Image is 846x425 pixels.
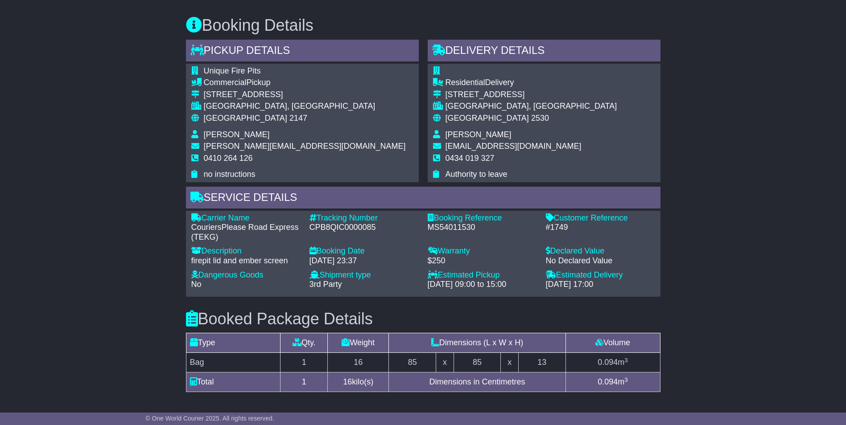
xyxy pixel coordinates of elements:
[598,358,618,367] span: 0.094
[186,333,281,353] td: Type
[281,353,328,372] td: 1
[436,353,454,372] td: x
[428,223,537,233] div: MS54011530
[565,353,660,372] td: m
[186,16,660,34] h3: Booking Details
[281,372,328,392] td: 1
[310,246,419,256] div: Booking Date
[546,223,655,233] div: #1749
[204,66,261,75] span: Unique Fire Pits
[343,377,352,386] span: 16
[191,280,202,289] span: No
[446,102,617,111] div: [GEOGRAPHIC_DATA], [GEOGRAPHIC_DATA]
[310,223,419,233] div: CPB8QIC0000085
[428,256,537,266] div: $250
[310,256,419,266] div: [DATE] 23:37
[204,78,247,87] span: Commercial
[565,372,660,392] td: m
[624,357,628,364] sup: 3
[191,213,301,223] div: Carrier Name
[145,415,274,422] span: © One World Courier 2025. All rights reserved.
[310,213,419,223] div: Tracking Number
[186,310,660,328] h3: Booked Package Details
[428,213,537,223] div: Booking Reference
[546,246,655,256] div: Declared Value
[454,353,501,372] td: 85
[186,353,281,372] td: Bag
[204,90,406,100] div: [STREET_ADDRESS]
[624,376,628,383] sup: 3
[428,280,537,290] div: [DATE] 09:00 to 15:00
[204,130,270,139] span: [PERSON_NAME]
[191,270,301,280] div: Dangerous Goods
[204,154,253,163] span: 0410 264 126
[546,256,655,266] div: No Declared Value
[428,40,660,64] div: Delivery Details
[328,372,389,392] td: kilo(s)
[191,223,301,242] div: CouriersPlease Road Express (TEKG)
[204,170,256,179] span: no instructions
[546,270,655,280] div: Estimated Delivery
[446,154,495,163] span: 0434 019 327
[191,256,301,266] div: firepit lid and ember screen
[186,187,660,211] div: Service Details
[446,130,512,139] span: [PERSON_NAME]
[204,102,406,111] div: [GEOGRAPHIC_DATA], [GEOGRAPHIC_DATA]
[598,377,618,386] span: 0.094
[186,372,281,392] td: Total
[446,78,617,88] div: Delivery
[389,372,565,392] td: Dimensions in Centimetres
[428,246,537,256] div: Warranty
[186,40,419,64] div: Pickup Details
[546,213,655,223] div: Customer Reference
[204,78,406,88] div: Pickup
[501,353,518,372] td: x
[328,353,389,372] td: 16
[446,170,508,179] span: Authority to leave
[389,333,565,353] td: Dimensions (L x W x H)
[446,142,582,151] span: [EMAIL_ADDRESS][DOMAIN_NAME]
[446,114,529,123] span: [GEOGRAPHIC_DATA]
[531,114,549,123] span: 2530
[204,142,406,151] span: [PERSON_NAME][EMAIL_ADDRESS][DOMAIN_NAME]
[565,333,660,353] td: Volume
[204,114,287,123] span: [GEOGRAPHIC_DATA]
[446,78,485,87] span: Residential
[191,246,301,256] div: Description
[281,333,328,353] td: Qty.
[428,270,537,280] div: Estimated Pickup
[289,114,307,123] span: 2147
[328,333,389,353] td: Weight
[446,90,617,100] div: [STREET_ADDRESS]
[389,353,436,372] td: 85
[518,353,565,372] td: 13
[546,280,655,290] div: [DATE] 17:00
[310,270,419,280] div: Shipment type
[310,280,342,289] span: 3rd Party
